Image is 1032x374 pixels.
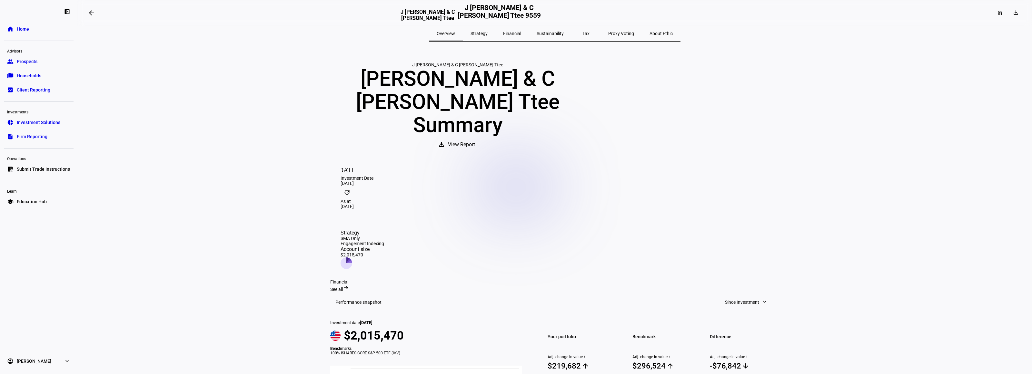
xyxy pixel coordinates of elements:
[503,31,521,36] span: Financial
[719,296,774,309] button: Since Investment
[632,355,702,359] span: Adj. change in value
[710,361,779,371] span: -$76,842
[7,58,14,65] eth-mat-symbol: group
[64,8,70,15] eth-mat-symbol: left_panel_close
[398,9,457,21] h3: J [PERSON_NAME] & C [PERSON_NAME] Ttee
[341,176,769,181] div: Investment Date
[710,332,779,341] span: Difference
[17,26,29,32] span: Home
[330,279,779,284] div: Financial
[330,67,585,137] div: [PERSON_NAME] & C [PERSON_NAME] Ttee Summary
[632,332,702,341] span: Benchmark
[537,31,564,36] span: Sustainability
[17,72,41,79] span: Households
[4,69,74,82] a: folder_copyHouseholds
[7,166,14,172] eth-mat-symbol: list_alt_add
[998,10,1003,15] mat-icon: dashboard_customize
[330,287,343,292] span: See all
[341,241,384,246] div: Engagement Indexing
[330,320,530,325] div: Investment date
[7,198,14,205] eth-mat-symbol: school
[710,355,779,359] span: Adj. change in value
[7,358,14,364] eth-mat-symbol: account_circle
[17,133,47,140] span: Firm Reporting
[341,199,769,204] div: As at
[761,299,768,305] mat-icon: expand_more
[7,72,14,79] eth-mat-symbol: folder_copy
[471,31,488,36] span: Strategy
[17,198,47,205] span: Education Hub
[17,119,60,126] span: Investment Solutions
[341,186,353,199] mat-icon: update
[742,362,749,370] mat-icon: arrow_downward
[457,4,541,22] h2: J [PERSON_NAME] & C [PERSON_NAME] Ttee 9559
[583,355,585,359] sup: 1
[17,58,37,65] span: Prospects
[431,137,484,152] button: View Report
[725,296,759,309] span: Since Investment
[650,31,673,36] span: About Ethic
[4,154,74,163] div: Operations
[335,300,382,305] h3: Performance snapshot
[608,31,634,36] span: Proxy Voting
[341,236,384,241] div: SMA Only
[548,355,617,359] span: Adj. change in value
[745,355,748,359] sup: 1
[17,166,70,172] span: Submit Trade Instructions
[581,362,589,370] mat-icon: arrow_upward
[666,362,674,370] mat-icon: arrow_upward
[448,137,475,152] span: View Report
[344,329,404,342] span: $2,015,470
[341,230,384,236] div: Strategy
[4,186,74,195] div: Learn
[330,62,585,67] div: J [PERSON_NAME] & C [PERSON_NAME] Ttee
[4,130,74,143] a: descriptionFirm Reporting
[7,87,14,93] eth-mat-symbol: bid_landscape
[343,284,349,291] mat-icon: arrow_right_alt
[7,26,14,32] eth-mat-symbol: home
[548,332,617,341] span: Your portfolio
[330,346,530,351] div: Benchmarks
[4,55,74,68] a: groupProspects
[548,361,581,370] div: $219,682
[4,46,74,55] div: Advisors
[437,31,455,36] span: Overview
[7,119,14,126] eth-mat-symbol: pie_chart
[360,320,372,325] span: [DATE]
[632,361,702,371] span: $296,524
[4,83,74,96] a: bid_landscapeClient Reporting
[4,116,74,129] a: pie_chartInvestment Solutions
[668,355,670,359] sup: 1
[330,351,530,355] div: 100% ISHARES CORE S&P 500 ETF (IVV)
[4,23,74,35] a: homeHome
[88,9,95,17] mat-icon: arrow_backwards
[17,358,51,364] span: [PERSON_NAME]
[438,140,445,148] mat-icon: download
[1013,9,1019,16] mat-icon: download
[341,163,353,176] mat-icon: [DATE]
[582,31,590,36] span: Tax
[341,252,384,257] div: $2,015,470
[341,246,384,252] div: Account size
[341,204,769,209] div: [DATE]
[64,358,70,364] eth-mat-symbol: expand_more
[7,133,14,140] eth-mat-symbol: description
[4,107,74,116] div: Investments
[17,87,50,93] span: Client Reporting
[341,181,769,186] div: [DATE]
